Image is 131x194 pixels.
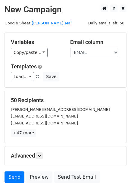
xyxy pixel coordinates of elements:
[11,121,78,125] small: [EMAIL_ADDRESS][DOMAIN_NAME]
[70,39,120,45] h5: Email column
[26,171,52,183] a: Preview
[11,114,78,118] small: [EMAIL_ADDRESS][DOMAIN_NAME]
[11,129,36,137] a: +47 more
[5,171,24,183] a: Send
[11,107,110,112] small: [PERSON_NAME][EMAIL_ADDRESS][DOMAIN_NAME]
[11,152,120,159] h5: Advanced
[5,5,126,15] h2: New Campaign
[11,39,61,45] h5: Variables
[86,20,126,27] span: Daily emails left: 50
[101,165,131,194] iframe: Chat Widget
[11,63,37,70] a: Templates
[11,97,120,104] h5: 50 Recipients
[32,21,73,25] a: [PERSON_NAME] Mail
[11,48,48,57] a: Copy/paste...
[86,21,126,25] a: Daily emails left: 50
[5,21,73,25] small: Google Sheet:
[101,165,131,194] div: Widget de chat
[54,171,100,183] a: Send Test Email
[11,72,34,81] a: Load...
[43,72,59,81] button: Save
